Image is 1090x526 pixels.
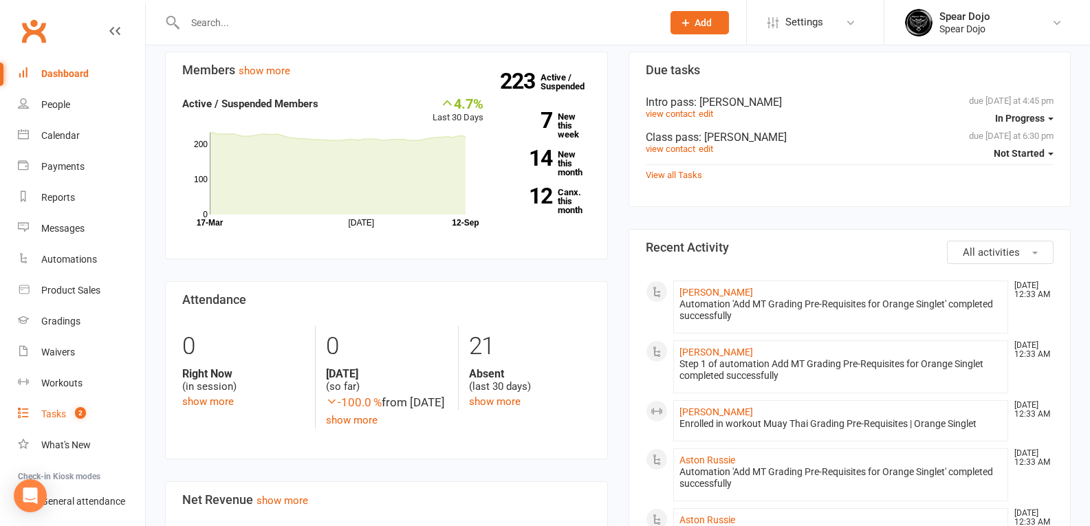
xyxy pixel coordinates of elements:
div: 0 [182,326,305,367]
strong: Active / Suspended Members [182,98,318,110]
time: [DATE] 12:33 AM [1007,281,1053,299]
a: show more [182,395,234,408]
span: 2 [75,407,86,419]
span: Not Started [994,148,1045,159]
a: 223Active / Suspended [541,63,601,101]
div: Reports [41,192,75,203]
div: Last 30 Days [433,96,483,125]
a: Automations [18,244,145,275]
a: 7New this week [504,112,591,139]
div: Automation 'Add MT Grading Pre-Requisites for Orange Singlet' completed successfully [679,298,1003,322]
span: : [PERSON_NAME] [699,131,787,144]
div: General attendance [41,496,125,507]
div: (so far) [326,367,448,393]
a: Aston Russie [679,454,735,465]
span: Settings [785,7,823,38]
a: What's New [18,430,145,461]
div: 4.7% [433,96,483,111]
h3: Net Revenue [182,493,591,507]
div: (last 30 days) [469,367,591,393]
div: 0 [326,326,448,367]
img: thumb_image1623745760.png [905,9,933,36]
div: Spear Dojo [939,23,990,35]
button: All activities [947,241,1054,264]
strong: Right Now [182,367,305,380]
div: Spear Dojo [939,10,990,23]
span: -100.0 % [326,395,382,409]
div: 21 [469,326,591,367]
div: Waivers [41,347,75,358]
input: Search... [181,13,653,32]
a: Tasks 2 [18,399,145,430]
strong: Absent [469,367,591,380]
a: 14New this month [504,150,591,177]
span: Add [695,17,712,28]
a: 12Canx. this month [504,188,591,215]
a: View all Tasks [646,170,702,180]
div: Workouts [41,377,83,388]
div: from [DATE] [326,393,448,412]
div: Payments [41,161,85,172]
div: Automations [41,254,97,265]
div: People [41,99,70,110]
h3: Members [182,63,591,77]
div: Class pass [646,131,1054,144]
h3: Recent Activity [646,241,1054,254]
button: In Progress [995,106,1054,131]
strong: 223 [500,71,541,91]
a: Aston Russie [679,514,735,525]
a: Waivers [18,337,145,368]
time: [DATE] 12:33 AM [1007,401,1053,419]
a: Gradings [18,306,145,337]
a: Reports [18,182,145,213]
a: view contact [646,144,695,154]
a: Dashboard [18,58,145,89]
div: Open Intercom Messenger [14,479,47,512]
div: Enrolled in workout Muay Thai Grading Pre-Requisites | Orange Singlet [679,418,1003,430]
a: People [18,89,145,120]
a: [PERSON_NAME] [679,347,753,358]
span: In Progress [995,113,1045,124]
a: [PERSON_NAME] [679,287,753,298]
div: Tasks [41,408,66,419]
time: [DATE] 12:33 AM [1007,341,1053,359]
h3: Attendance [182,293,591,307]
a: Workouts [18,368,145,399]
a: Messages [18,213,145,244]
a: Payments [18,151,145,182]
div: Step 1 of automation Add MT Grading Pre-Requisites for Orange Singlet completed successfully [679,358,1003,382]
strong: [DATE] [326,367,448,380]
div: Automation 'Add MT Grading Pre-Requisites for Orange Singlet' completed successfully [679,466,1003,490]
a: Product Sales [18,275,145,306]
div: Product Sales [41,285,100,296]
strong: 7 [504,110,552,131]
div: Dashboard [41,68,89,79]
div: Intro pass [646,96,1054,109]
div: Calendar [41,130,80,141]
a: Calendar [18,120,145,151]
a: edit [699,144,713,154]
strong: 12 [504,186,552,206]
div: What's New [41,439,91,450]
a: edit [699,109,713,119]
a: show more [469,395,521,408]
a: view contact [646,109,695,119]
a: [PERSON_NAME] [679,406,753,417]
time: [DATE] 12:33 AM [1007,449,1053,467]
a: show more [239,65,290,77]
h3: Due tasks [646,63,1054,77]
a: General attendance kiosk mode [18,486,145,517]
div: (in session) [182,367,305,393]
div: Gradings [41,316,80,327]
button: Not Started [994,141,1054,166]
span: All activities [963,246,1020,259]
div: Messages [41,223,85,234]
a: show more [326,414,378,426]
span: : [PERSON_NAME] [694,96,782,109]
button: Add [671,11,729,34]
a: show more [257,494,308,507]
strong: 14 [504,148,552,168]
a: Clubworx [17,14,51,48]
